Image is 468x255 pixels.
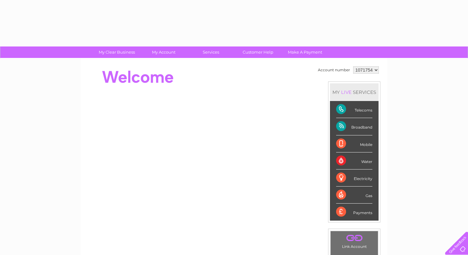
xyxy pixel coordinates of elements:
a: My Account [138,46,189,58]
a: My Clear Business [91,46,142,58]
a: Make A Payment [279,46,331,58]
a: Services [185,46,236,58]
a: Customer Help [232,46,284,58]
div: Payments [336,204,372,220]
td: Account number [316,65,352,75]
div: Broadband [336,118,372,135]
div: Water [336,152,372,169]
div: Electricity [336,169,372,187]
div: Mobile [336,135,372,152]
a: . [332,233,376,244]
td: Link Account [330,231,378,250]
div: MY SERVICES [330,83,379,101]
div: Telecoms [336,101,372,118]
div: Gas [336,187,372,204]
div: LIVE [340,89,353,95]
